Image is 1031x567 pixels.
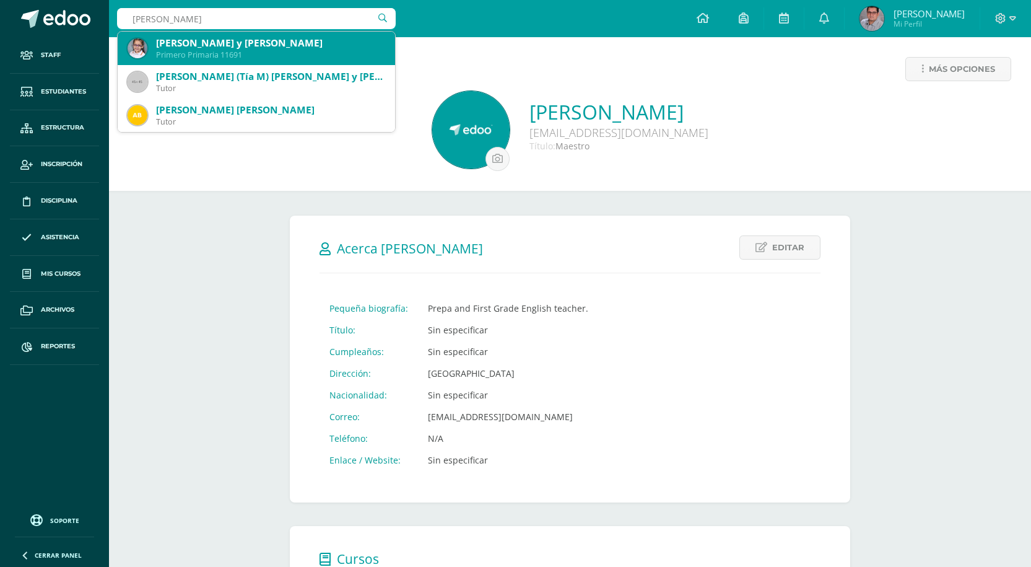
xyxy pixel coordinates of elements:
span: Inscripción [41,159,82,169]
td: [EMAIL_ADDRESS][DOMAIN_NAME] [418,406,598,428]
a: Más opciones [905,57,1011,81]
span: Título: [529,140,555,152]
td: Sin especificar [418,341,598,363]
a: Estudiantes [10,74,99,110]
span: Soporte [50,516,79,525]
span: Editar [772,236,804,259]
div: Tutor [156,83,385,94]
span: Asistencia [41,232,79,242]
td: Correo: [320,406,418,428]
a: Archivos [10,292,99,328]
a: Mis cursos [10,256,99,292]
span: Acerca [PERSON_NAME] [337,240,483,257]
span: Estudiantes [41,87,86,97]
div: [PERSON_NAME] y [PERSON_NAME] [156,37,385,50]
div: Primero Primaria 11691 [156,50,385,60]
img: 5594cdc476549add3253e61c0ac5f421.png [128,105,147,125]
span: [PERSON_NAME] [894,7,965,20]
a: Estructura [10,110,99,147]
img: 69364033ccf179293db864a7cd489f96.png [432,91,510,169]
td: Pequeña biografía: [320,297,418,319]
div: [EMAIL_ADDRESS][DOMAIN_NAME] [529,125,708,140]
td: Sin especificar [418,384,598,406]
span: Staff [41,50,61,60]
a: [PERSON_NAME] [529,99,708,125]
td: Cumpleaños: [320,341,418,363]
td: Título: [320,319,418,341]
img: f889c34446af05b2af3e52169b6fcce0.png [128,38,147,58]
a: Staff [10,37,99,74]
td: Nacionalidad: [320,384,418,406]
span: Cerrar panel [35,551,82,560]
a: Reportes [10,328,99,365]
span: Mi Perfil [894,19,965,29]
img: 49bf2ad755169fddcb80e080fcae1ab8.png [859,6,884,31]
a: Asistencia [10,219,99,256]
span: Mis cursos [41,269,80,279]
span: Estructura [41,123,84,133]
span: Reportes [41,341,75,351]
div: [PERSON_NAME] (Tía M) [PERSON_NAME] y [PERSON_NAME] [156,70,385,83]
input: Busca un usuario... [117,8,396,29]
a: Editar [739,235,820,260]
div: [PERSON_NAME] [PERSON_NAME] [156,103,385,116]
td: Teléfono: [320,428,418,449]
span: Disciplina [41,196,77,206]
td: Dirección: [320,363,418,384]
a: Inscripción [10,146,99,183]
img: 45x45 [128,72,147,92]
span: Más opciones [929,58,995,81]
td: Prepa and First Grade English teacher. [418,297,598,319]
td: Sin especificar [418,319,598,341]
a: Soporte [15,511,94,528]
span: Archivos [41,305,74,315]
td: [GEOGRAPHIC_DATA] [418,363,598,384]
td: Sin especificar [418,449,598,471]
span: Maestro [555,140,589,152]
td: Enlace / Website: [320,449,418,471]
div: Tutor [156,116,385,127]
td: N/A [418,428,598,449]
a: Disciplina [10,183,99,219]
